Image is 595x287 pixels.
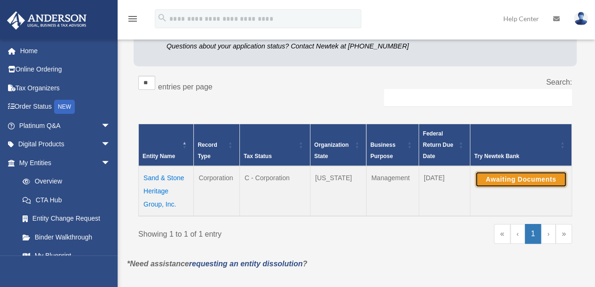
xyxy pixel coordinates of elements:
[54,100,75,114] div: NEW
[101,153,120,173] span: arrow_drop_down
[139,124,194,166] th: Entity Name: Activate to invert sorting
[494,224,510,244] a: First
[189,260,303,268] a: requesting an entity dissolution
[574,12,588,25] img: User Pic
[101,116,120,136] span: arrow_drop_down
[475,171,567,187] button: Awaiting Documents
[370,142,395,159] span: Business Purpose
[7,153,120,172] a: My Entitiesarrow_drop_down
[7,116,125,135] a: Platinum Q&Aarrow_drop_down
[194,166,240,216] td: Corporation
[366,166,419,216] td: Management
[101,135,120,154] span: arrow_drop_down
[244,153,272,159] span: Tax Status
[310,166,366,216] td: [US_STATE]
[423,130,453,159] span: Federal Return Due Date
[546,78,572,86] label: Search:
[13,247,120,265] a: My Blueprint
[541,224,555,244] a: Next
[470,124,571,166] th: Try Newtek Bank : Activate to sort
[4,11,89,30] img: Anderson Advisors Platinum Portal
[239,166,310,216] td: C - Corporation
[13,209,120,228] a: Entity Change Request
[13,191,120,209] a: CTA Hub
[127,13,138,24] i: menu
[7,97,125,117] a: Order StatusNEW
[127,16,138,24] a: menu
[7,135,125,154] a: Digital Productsarrow_drop_down
[555,224,572,244] a: Last
[138,224,348,241] div: Showing 1 to 1 of 1 entry
[525,224,541,244] a: 1
[198,142,217,159] span: Record Type
[314,142,349,159] span: Organization State
[366,124,419,166] th: Business Purpose: Activate to sort
[139,166,194,216] td: Sand & Stone Heritage Group, Inc.
[7,79,125,97] a: Tax Organizers
[167,40,438,52] p: Questions about your application status? Contact Newtek at [PHONE_NUMBER]
[13,228,120,247] a: Binder Walkthrough
[239,124,310,166] th: Tax Status: Activate to sort
[510,224,525,244] a: Previous
[310,124,366,166] th: Organization State: Activate to sort
[474,151,557,162] div: Try Newtek Bank
[7,41,125,60] a: Home
[158,83,213,91] label: entries per page
[419,166,470,216] td: [DATE]
[194,124,240,166] th: Record Type: Activate to sort
[143,153,175,159] span: Entity Name
[7,60,125,79] a: Online Ordering
[127,260,307,268] em: *Need assistance ?
[419,124,470,166] th: Federal Return Due Date: Activate to sort
[157,13,167,23] i: search
[13,172,115,191] a: Overview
